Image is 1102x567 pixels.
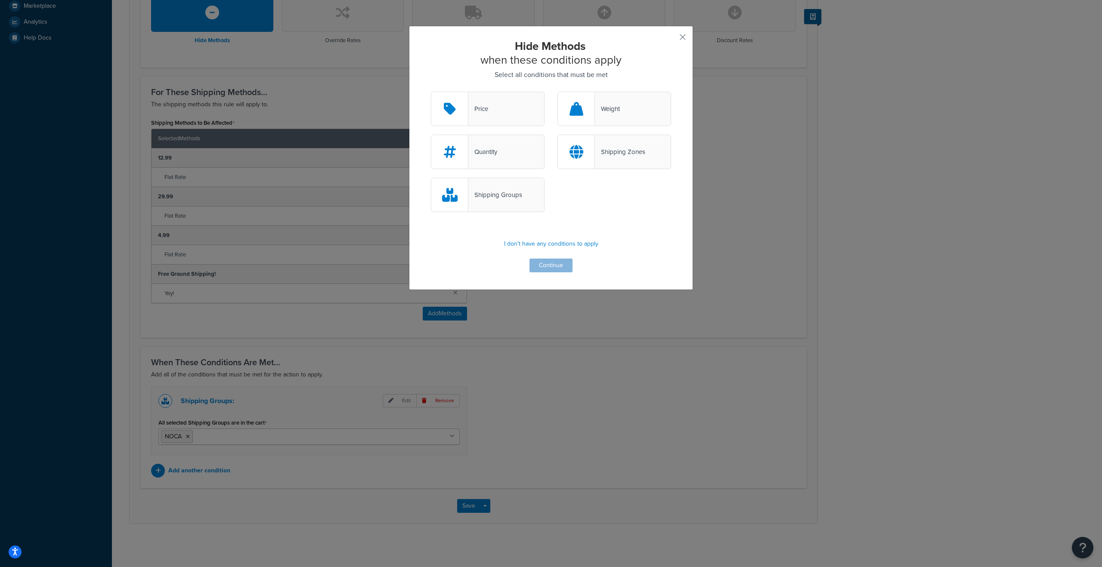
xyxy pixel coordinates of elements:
[595,146,645,158] div: Shipping Zones
[431,39,671,67] h2: when these conditions apply
[431,238,671,250] p: I don't have any conditions to apply
[468,103,488,115] div: Price
[431,69,671,81] p: Select all conditions that must be met
[468,189,522,201] div: Shipping Groups
[468,146,497,158] div: Quantity
[595,103,620,115] div: Weight
[515,38,585,54] strong: Hide Methods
